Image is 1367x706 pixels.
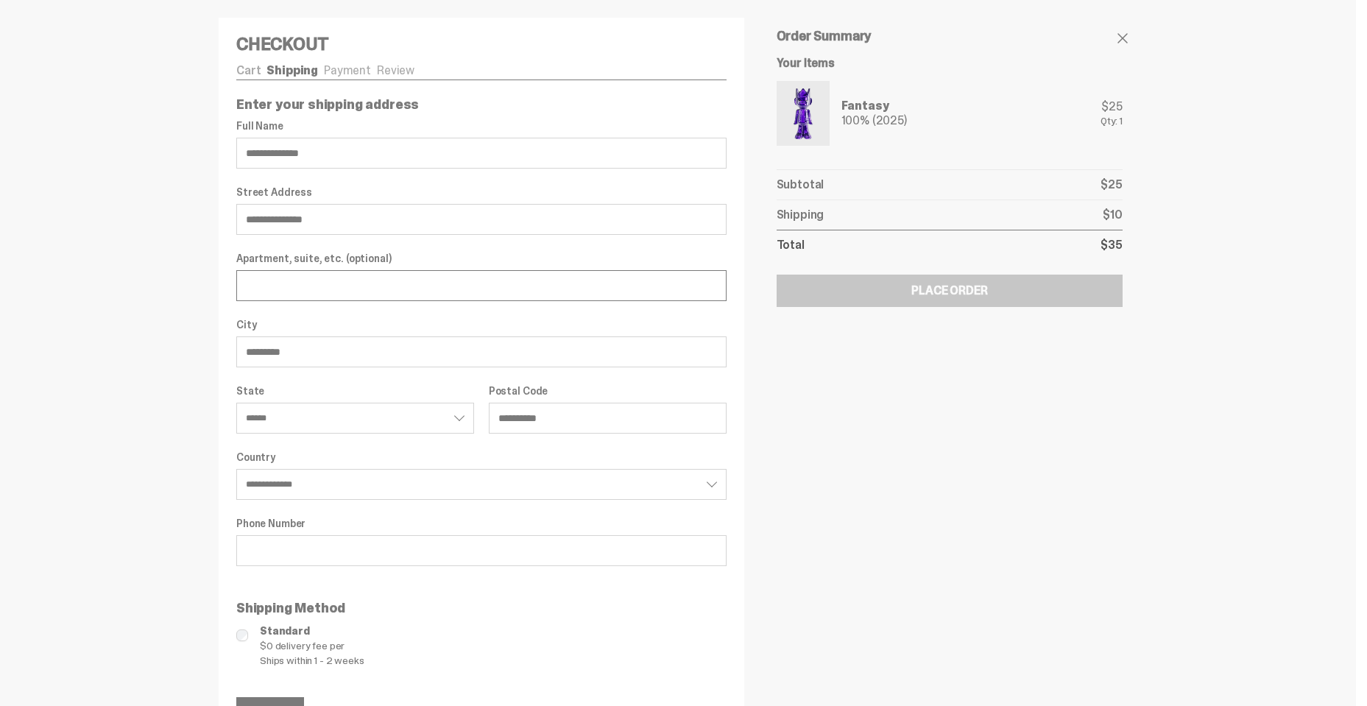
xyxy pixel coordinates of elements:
[777,209,824,221] p: Shipping
[777,275,1123,307] button: Place Order
[236,253,727,264] label: Apartment, suite, etc. (optional)
[841,115,907,127] div: 100% (2025)
[777,29,1123,43] h5: Order Summary
[1101,116,1123,126] div: Qty: 1
[236,35,727,53] h4: Checkout
[236,518,727,529] label: Phone Number
[236,319,727,331] label: City
[777,179,824,191] p: Subtotal
[236,98,727,111] p: Enter your shipping address
[260,653,727,668] span: Ships within 1 - 2 weeks
[266,63,318,78] a: Shipping
[489,385,727,397] label: Postal Code
[236,186,727,198] label: Street Address
[260,638,727,653] span: $0 delivery fee per
[1103,209,1123,221] p: $10
[777,239,805,251] p: Total
[1101,101,1123,113] div: $25
[236,385,474,397] label: State
[780,84,827,143] img: Yahoo-HG---1.png
[236,120,727,132] label: Full Name
[777,57,1123,69] h6: Your Items
[911,285,987,297] div: Place Order
[841,100,907,112] div: Fantasy
[1101,239,1123,251] p: $35
[236,601,727,615] p: Shipping Method
[260,624,727,638] span: Standard
[236,63,261,78] a: Cart
[236,451,727,463] label: Country
[1101,179,1123,191] p: $25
